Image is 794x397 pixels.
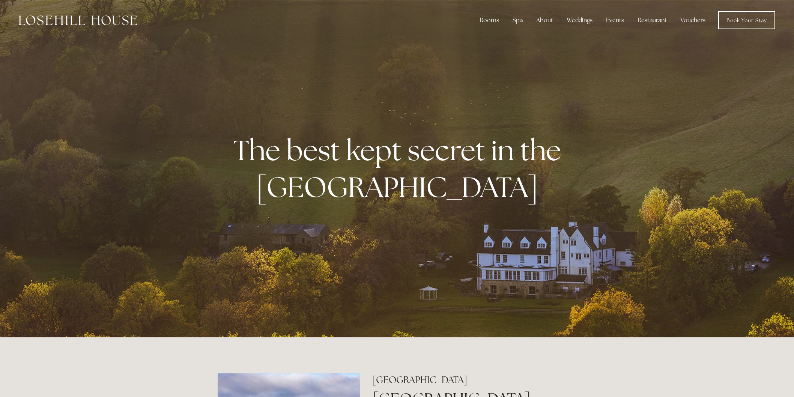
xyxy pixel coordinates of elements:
[19,15,137,25] img: Losehill House
[600,13,630,28] div: Events
[632,13,673,28] div: Restaurant
[674,13,711,28] a: Vouchers
[233,132,567,205] strong: The best kept secret in the [GEOGRAPHIC_DATA]
[530,13,559,28] div: About
[373,373,576,386] h2: [GEOGRAPHIC_DATA]
[718,11,775,29] a: Book Your Stay
[561,13,599,28] div: Weddings
[474,13,505,28] div: Rooms
[507,13,529,28] div: Spa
